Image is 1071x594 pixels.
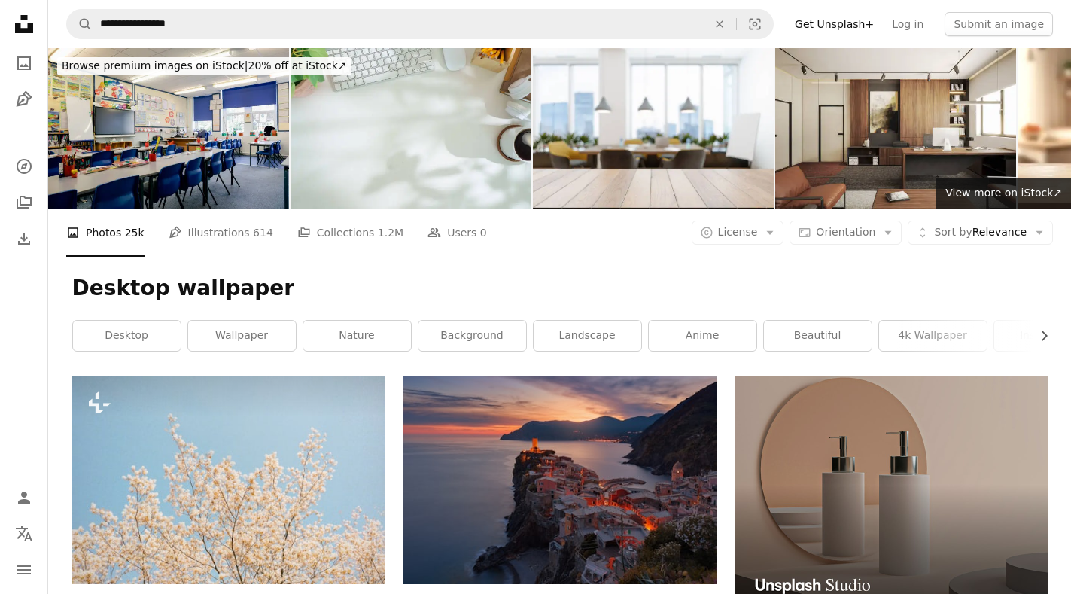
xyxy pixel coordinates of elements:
[934,226,972,238] span: Sort by
[403,376,717,584] img: aerial view of village on mountain cliff during orange sunset
[9,483,39,513] a: Log in / Sign up
[534,321,641,351] a: landscape
[291,48,531,209] img: Top view white office desk with keyboard, coffee cup, headphone and stationery.
[9,84,39,114] a: Illustrations
[936,178,1071,209] a: View more on iStock↗
[883,12,933,36] a: Log in
[764,321,872,351] a: beautiful
[786,12,883,36] a: Get Unsplash+
[816,226,875,238] span: Orientation
[934,225,1027,240] span: Relevance
[72,275,1048,302] h1: Desktop wallpaper
[703,10,736,38] button: Clear
[945,12,1053,36] button: Submit an image
[1030,321,1048,351] button: scroll list to the right
[57,57,351,75] div: 20% off at iStock ↗
[403,473,717,486] a: aerial view of village on mountain cliff during orange sunset
[9,519,39,549] button: Language
[649,321,756,351] a: anime
[66,9,774,39] form: Find visuals sitewide
[169,209,273,257] a: Illustrations 614
[480,224,487,241] span: 0
[188,321,296,351] a: wallpaper
[62,59,248,72] span: Browse premium images on iStock |
[427,209,487,257] a: Users 0
[945,187,1062,199] span: View more on iStock ↗
[48,48,289,209] img: Empty Classroom
[418,321,526,351] a: background
[303,321,411,351] a: nature
[297,209,403,257] a: Collections 1.2M
[67,10,93,38] button: Search Unsplash
[879,321,987,351] a: 4k wallpaper
[9,9,39,42] a: Home — Unsplash
[790,221,902,245] button: Orientation
[775,48,1016,209] img: Director office. Interior design. Computer Generated Image Of Office. Architectural Visualization...
[9,151,39,181] a: Explore
[908,221,1053,245] button: Sort byRelevance
[9,48,39,78] a: Photos
[9,224,39,254] a: Download History
[737,10,773,38] button: Visual search
[718,226,758,238] span: License
[253,224,273,241] span: 614
[9,555,39,585] button: Menu
[9,187,39,218] a: Collections
[73,321,181,351] a: desktop
[692,221,784,245] button: License
[48,48,361,84] a: Browse premium images on iStock|20% off at iStock↗
[533,48,774,209] img: Wood Empty Surface And Abstract Blur Meeting Room With Conference Table, Yellow Chairs And Plants.
[72,376,385,584] img: a tree with white flowers against a blue sky
[378,224,403,241] span: 1.2M
[72,473,385,486] a: a tree with white flowers against a blue sky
